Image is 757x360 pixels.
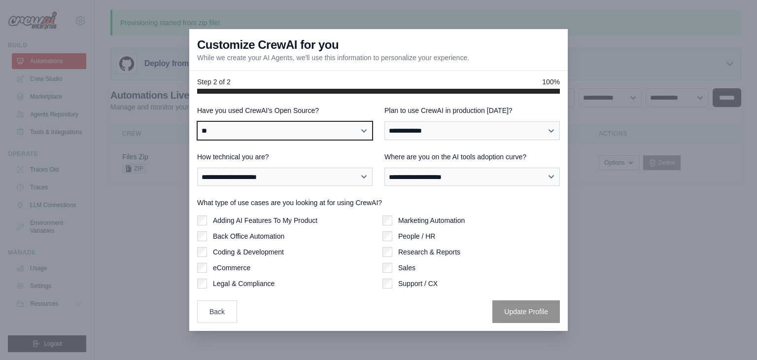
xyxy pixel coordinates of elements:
label: Where are you on the AI tools adoption curve? [384,152,560,162]
label: Sales [398,263,415,273]
label: Plan to use CrewAI in production [DATE]? [384,106,560,115]
label: Have you used CrewAI's Open Source? [197,106,373,115]
span: Step 2 of 2 [197,77,231,87]
p: While we create your AI Agents, we'll use this information to personalize your experience. [197,53,469,63]
label: Back Office Automation [213,231,284,241]
span: 100% [542,77,560,87]
h3: Customize CrewAI for you [197,37,339,53]
label: People / HR [398,231,435,241]
label: What type of use cases are you looking at for using CrewAI? [197,198,560,208]
label: Legal & Compliance [213,279,275,288]
label: Support / CX [398,279,438,288]
button: Back [197,300,237,323]
label: Marketing Automation [398,216,465,225]
label: How technical you are? [197,152,373,162]
button: Update Profile [492,300,560,323]
label: Adding AI Features To My Product [213,216,317,225]
label: eCommerce [213,263,250,273]
label: Coding & Development [213,247,284,257]
label: Research & Reports [398,247,460,257]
